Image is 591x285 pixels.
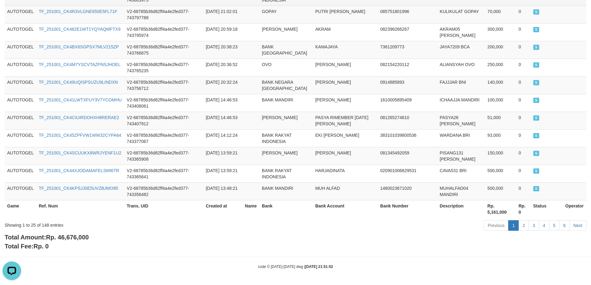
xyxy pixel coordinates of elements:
[437,76,485,94] td: FAJJJAR BNI
[313,6,378,23] td: PUTRI [PERSON_NAME]
[5,165,36,182] td: AUTOTOGEL
[313,59,378,76] td: [PERSON_NAME]
[203,200,242,218] th: Created at
[533,45,540,50] span: SUCCESS
[485,59,516,76] td: 250,000
[516,41,531,59] td: 0
[437,41,485,59] td: JAYA7209 BCA
[378,165,437,182] td: 020901006829531
[485,129,516,147] td: 93,000
[484,220,508,231] a: Previous
[34,243,49,250] span: Rp. 0
[378,147,437,165] td: 081345492059
[124,6,204,23] td: V2-68785b36d82ff4a4e2fed377-743797788
[5,76,36,94] td: AUTOTOGEL
[437,129,485,147] td: WARDANA BRI
[5,220,242,228] div: Showing 1 to 25 of 148 entries
[533,168,540,174] span: SUCCESS
[5,129,36,147] td: AUTOTOGEL
[437,147,485,165] td: PISANG131 [PERSON_NAME]
[259,94,313,112] td: BANK MANDIRI
[518,220,529,231] a: 2
[305,265,333,269] strong: [DATE] 21:51:52
[437,182,485,200] td: MUHALFAD04 MANDIRI
[516,165,531,182] td: 0
[203,112,242,129] td: [DATE] 14:46:53
[259,147,313,165] td: [PERSON_NAME]
[203,182,242,200] td: [DATE] 13:48:21
[378,129,437,147] td: 383101039800536
[437,112,485,129] td: PASYA28 [PERSON_NAME]
[124,200,204,218] th: Trans. UID
[313,76,378,94] td: [PERSON_NAME]
[485,182,516,200] td: 500,000
[516,76,531,94] td: 0
[124,41,204,59] td: V2-68785b36d82ff4a4e2fed377-743766875
[124,23,204,41] td: V2-68785b36d82ff4a4e2fed377-743795974
[259,182,313,200] td: BANK MANDIRI
[549,220,560,231] a: 5
[313,147,378,165] td: [PERSON_NAME]
[378,112,437,129] td: 081265274810
[533,186,540,191] span: SUCCESS
[485,23,516,41] td: 300,000
[203,6,242,23] td: [DATE] 21:02:01
[437,6,485,23] td: KULIKULAT GOPAY
[378,182,437,200] td: 1480023671020
[313,41,378,59] td: KAMAJAYA
[203,76,242,94] td: [DATE] 20:32:24
[259,6,313,23] td: GOPAY
[39,9,117,14] a: TF_251001_CK4R3VLGNE650E5FL71F
[203,41,242,59] td: [DATE] 20:38:23
[203,94,242,112] td: [DATE] 14:46:53
[242,200,259,218] th: Name
[516,59,531,76] td: 0
[378,6,437,23] td: 085751801996
[5,234,89,241] b: Total Amount:
[378,59,437,76] td: 082154220112
[259,41,313,59] td: BANK [GEOGRAPHIC_DATA]
[516,6,531,23] td: 0
[39,150,121,155] a: TF_251001_CK4SCUUKX8WRJYENF1U2
[39,168,119,173] a: TF_251001_CK44XJODAMAFELSMI6TR
[378,200,437,218] th: Bank Number
[559,220,570,231] a: 6
[5,94,36,112] td: AUTOTOGEL
[533,9,540,15] span: SUCCESS
[313,112,378,129] td: PASYA RIMEMBER [DATE][PERSON_NAME]
[437,23,485,41] td: AKRAM05 [PERSON_NAME]
[5,41,36,59] td: AUTOTOGEL
[124,94,204,112] td: V2-68785b36d82ff4a4e2fed377-743408061
[437,200,485,218] th: Description
[259,112,313,129] td: [PERSON_NAME]
[313,23,378,41] td: AKRAM
[437,165,485,182] td: CAVA531 BRI
[533,80,540,85] span: SUCCESS
[2,2,21,21] button: Open LiveChat chat widget
[39,27,121,32] a: TF_251001_CK462E1WT1YQYAQMFTX9
[313,94,378,112] td: [PERSON_NAME]
[259,200,313,218] th: Bank
[259,165,313,182] td: BANK RAKYAT INDONESIA
[569,220,586,231] a: Next
[39,80,118,85] a: TF_251001_CK49UQISPSUZU9LINDXN
[124,112,204,129] td: V2-68785b36d82ff4a4e2fed377-743407912
[516,147,531,165] td: 0
[39,44,119,49] a: TF_251001_CK4BX6SGPSX7MLV215ZP
[259,76,313,94] td: BANK NEGARA [GEOGRAPHIC_DATA]
[39,97,122,102] a: TF_251001_CK41LWTXFUY3V7YCOMHU
[516,200,531,218] th: Rp. 0
[485,112,516,129] td: 51,000
[485,200,516,218] th: Rp. 5,161,000
[533,151,540,156] span: SUCCESS
[437,59,485,76] td: ALIANSYAH OVO
[529,220,539,231] a: 3
[5,182,36,200] td: AUTOTOGEL
[539,220,549,231] a: 4
[437,94,485,112] td: ICHAAJJA MANDIRI
[203,23,242,41] td: [DATE] 20:59:18
[5,147,36,165] td: AUTOTOGEL
[516,129,531,147] td: 0
[378,94,437,112] td: 1610005895409
[124,147,204,165] td: V2-68785b36d82ff4a4e2fed377-743365908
